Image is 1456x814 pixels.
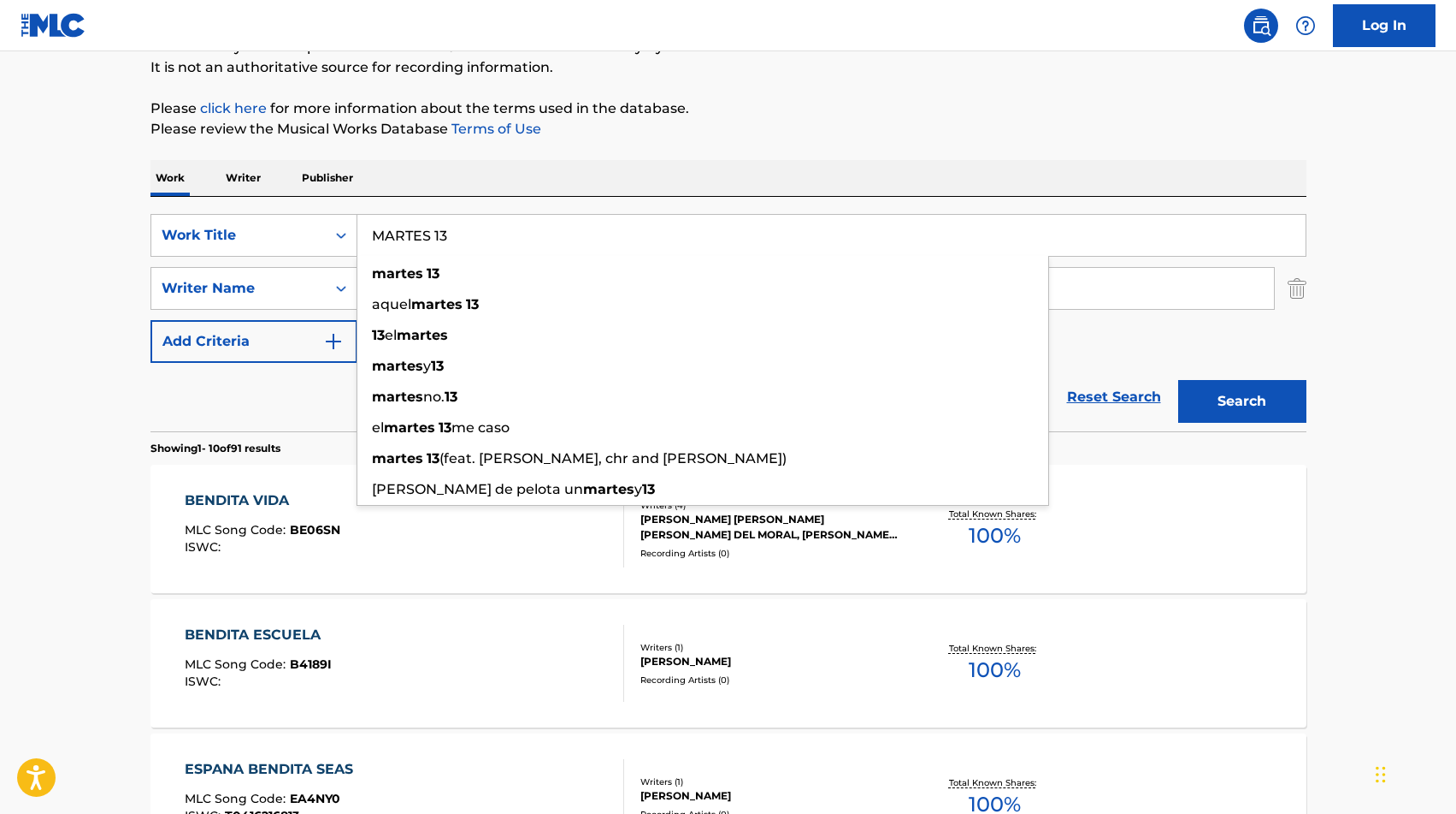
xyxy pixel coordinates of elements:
div: Recording Artists ( 0 ) [640,674,899,686]
div: Work Title [162,225,315,246]
strong: martes [372,265,423,282]
p: Work [150,160,190,196]
strong: martes [397,327,448,343]
strong: martes [384,419,435,436]
span: y [423,358,431,374]
div: Arrastrar [1376,749,1386,800]
p: Writer [221,160,266,196]
p: Publisher [297,160,358,196]
a: Terms of Use [448,121,541,137]
img: search [1251,15,1271,36]
strong: 13 [445,389,457,405]
div: Writers ( 1 ) [640,775,899,788]
span: y [634,481,642,497]
div: [PERSON_NAME] [PERSON_NAME] [PERSON_NAME] DEL MORAL, [PERSON_NAME] [PERSON_NAME], [PERSON_NAME] [640,512,899,543]
span: MLC Song Code : [185,791,290,806]
div: Writer Name [162,278,315,299]
strong: 13 [427,265,439,282]
a: Log In [1333,4,1435,47]
strong: martes [372,450,423,466]
iframe: Chat Widget [1371,732,1456,814]
div: BENDITA ESCUELA [185,625,332,645]
span: el [372,419,384,436]
strong: martes [372,389,423,405]
button: Search [1178,380,1306,423]
p: Total Known Shares: [949,642,1040,655]
p: Showing 1 - 10 of 91 results [150,441,280,456]
span: 100 % [969,655,1021,686]
div: Help [1288,9,1323,43]
strong: 13 [427,450,439,466]
div: Writers ( 1 ) [640,641,899,654]
a: Public Search [1244,9,1278,43]
img: help [1295,15,1316,36]
a: BENDITA VIDAMLC Song Code:BE06SNISWC:Writers (4)[PERSON_NAME] [PERSON_NAME] [PERSON_NAME] DEL MOR... [150,465,1306,593]
img: MLC Logo [21,13,86,38]
strong: 13 [372,327,385,343]
span: aquel [372,296,411,312]
button: Add Criteria [150,320,357,363]
span: ISWC : [185,539,225,555]
div: Widget de chat [1371,732,1456,814]
p: Total Known Shares: [949,508,1040,520]
form: Search Form [150,214,1306,431]
span: me caso [451,419,510,436]
div: [PERSON_NAME] [640,788,899,804]
p: Please review the Musical Works Database [150,119,1306,140]
span: MLC Song Code : [185,657,290,672]
strong: 13 [642,481,655,497]
strong: martes [411,296,463,312]
strong: 13 [431,358,444,374]
span: (feat. [PERSON_NAME], chr and [PERSON_NAME]) [439,450,787,466]
a: Reset Search [1058,378,1170,416]
span: BE06SN [290,522,340,538]
p: Total Known Shares: [949,776,1040,789]
span: el [385,327,397,343]
strong: 13 [466,296,479,312]
strong: martes [583,481,634,497]
span: 100 % [969,520,1021,551]
strong: 13 [439,419,451,436]
div: Recording Artists ( 0 ) [640,547,899,560]
span: ISWC : [185,674,225,689]
span: no. [423,389,445,405]
span: EA4NY0 [290,791,340,806]
span: B4189I [290,657,332,672]
a: BENDITA ESCUELAMLC Song Code:B4189IISWC:Writers (1)[PERSON_NAME]Recording Artists (0)Total Known ... [150,599,1306,728]
div: ESPANA BENDITA SEAS [185,759,362,780]
p: Please for more information about the terms used in the database. [150,98,1306,119]
span: MLC Song Code : [185,522,290,538]
img: Delete Criterion [1288,267,1306,310]
img: 9d2ae6d4665cec9f34b9.svg [323,331,344,352]
p: It is not an authoritative source for recording information. [150,57,1306,78]
span: [PERSON_NAME] de pelota un [372,481,583,497]
strong: martes [372,358,423,374]
div: BENDITA VIDA [185,490,340,511]
div: [PERSON_NAME] [640,654,899,669]
a: click here [200,100,267,116]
